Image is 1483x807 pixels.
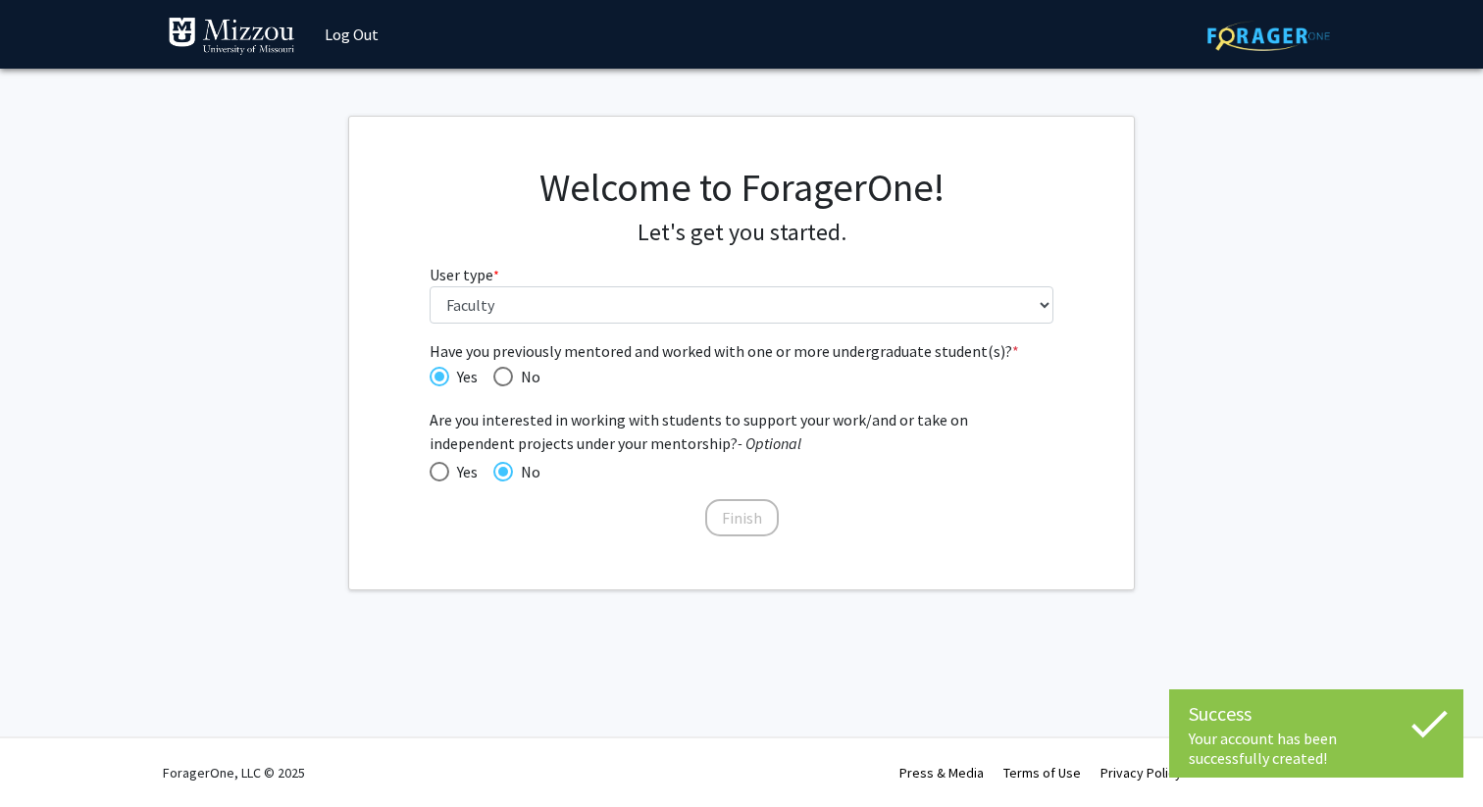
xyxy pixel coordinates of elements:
[430,339,1054,363] span: Have you previously mentored and worked with one or more undergraduate student(s)?
[449,365,478,388] span: Yes
[168,17,295,56] img: University of Missouri Logo
[430,164,1054,211] h1: Welcome to ForagerOne!
[1207,21,1330,51] img: ForagerOne Logo
[513,460,540,483] span: No
[1100,764,1182,782] a: Privacy Policy
[430,363,1054,388] mat-radio-group: Have you previously mentored and worked with one or more undergraduate student(s)?
[738,433,801,453] i: - Optional
[1003,764,1081,782] a: Terms of Use
[513,365,540,388] span: No
[899,764,984,782] a: Press & Media
[1189,729,1444,768] div: Your account has been successfully created!
[15,719,83,792] iframe: Chat
[449,460,478,483] span: Yes
[430,219,1054,247] h4: Let's get you started.
[1189,699,1444,729] div: Success
[705,499,779,536] button: Finish
[430,263,499,286] label: User type
[163,738,305,807] div: ForagerOne, LLC © 2025
[430,408,1054,455] span: Are you interested in working with students to support your work/and or take on independent proje...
